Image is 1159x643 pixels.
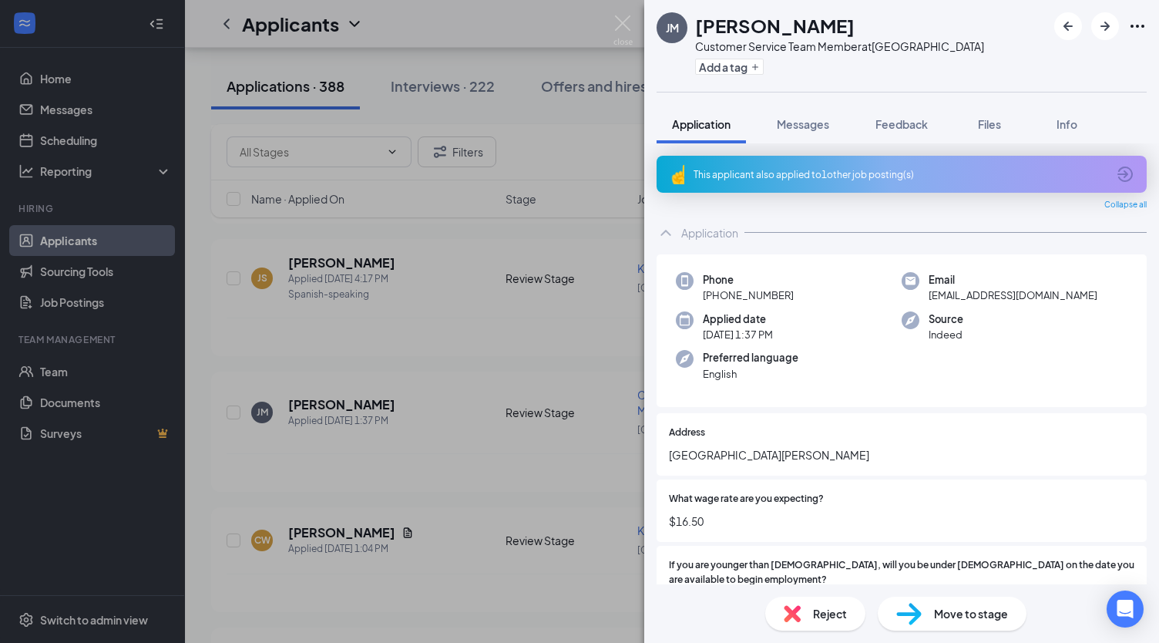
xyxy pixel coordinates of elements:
[1116,165,1134,183] svg: ArrowCircle
[694,168,1107,181] div: This applicant also applied to 1 other job posting(s)
[669,492,824,507] span: What wage rate are you expecting?
[751,62,760,72] svg: Plus
[657,224,675,242] svg: ChevronUp
[1059,17,1077,35] svg: ArrowLeftNew
[669,558,1134,587] span: If you are younger than [DEMOGRAPHIC_DATA], will you be under [DEMOGRAPHIC_DATA] on the date you ...
[695,59,764,75] button: PlusAdd a tag
[813,605,847,622] span: Reject
[777,117,829,131] span: Messages
[669,513,1134,530] span: $16.50
[1104,199,1147,211] span: Collapse all
[703,272,794,288] span: Phone
[1128,17,1147,35] svg: Ellipses
[1054,12,1082,40] button: ArrowLeftNew
[703,366,798,382] span: English
[666,20,679,35] div: JM
[929,288,1097,303] span: [EMAIL_ADDRESS][DOMAIN_NAME]
[934,605,1008,622] span: Move to stage
[1107,591,1144,628] div: Open Intercom Messenger
[1091,12,1119,40] button: ArrowRight
[681,225,738,241] div: Application
[929,272,1097,288] span: Email
[703,311,773,327] span: Applied date
[1096,17,1114,35] svg: ArrowRight
[703,288,794,303] span: [PHONE_NUMBER]
[672,117,731,131] span: Application
[1057,117,1077,131] span: Info
[703,327,773,342] span: [DATE] 1:37 PM
[929,311,963,327] span: Source
[978,117,1001,131] span: Files
[669,426,705,440] span: Address
[929,327,963,342] span: Indeed
[695,12,855,39] h1: [PERSON_NAME]
[703,350,798,365] span: Preferred language
[875,117,928,131] span: Feedback
[695,39,984,54] div: Customer Service Team Member at [GEOGRAPHIC_DATA]
[669,446,1134,463] span: [GEOGRAPHIC_DATA][PERSON_NAME]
